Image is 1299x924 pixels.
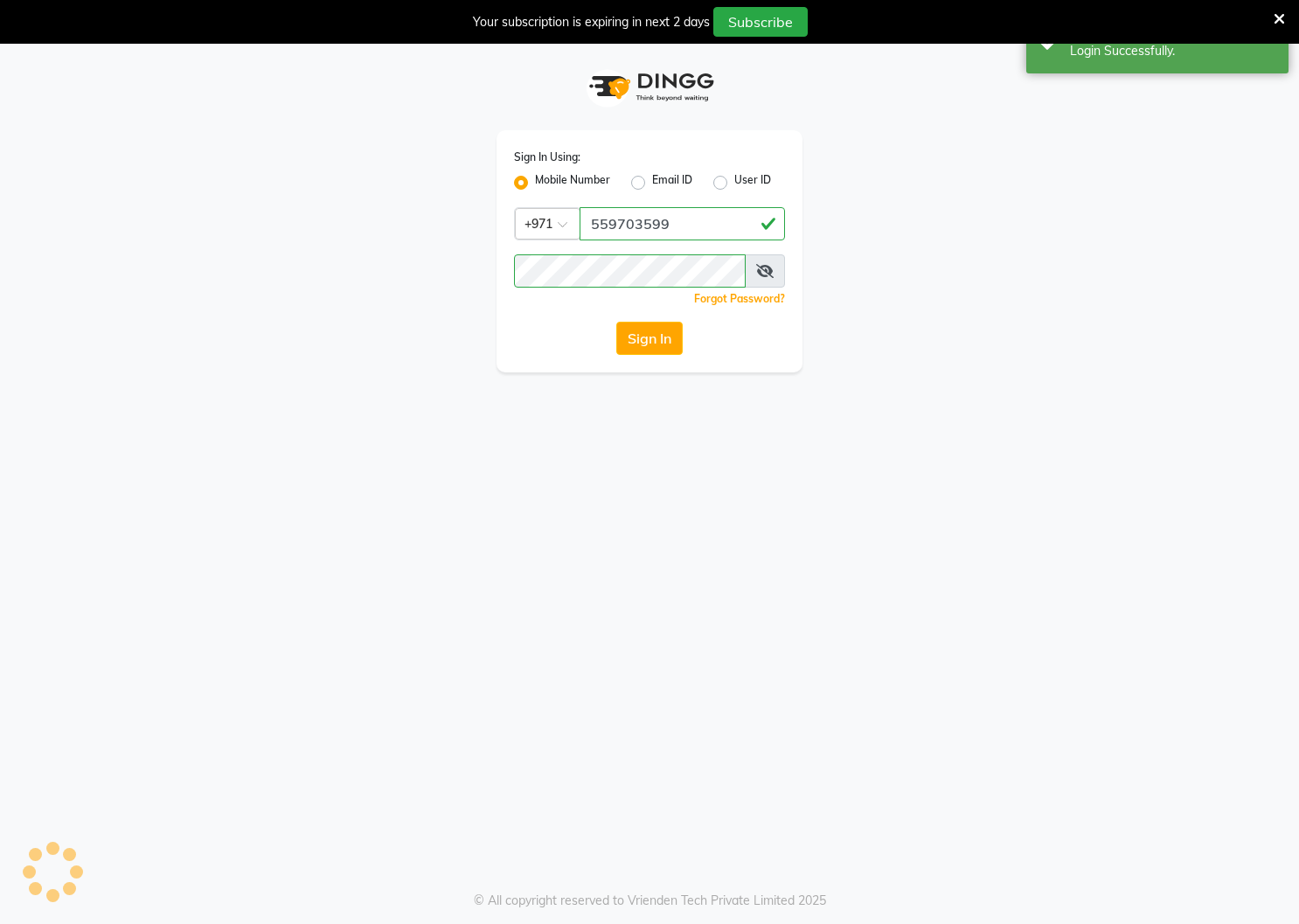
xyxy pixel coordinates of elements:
[580,207,785,240] input: Username
[535,172,610,193] label: Mobile Number
[514,254,746,288] input: Username
[734,172,771,193] label: User ID
[652,172,692,193] label: Email ID
[694,292,785,305] a: Forgot Password?
[616,322,683,355] button: Sign In
[473,13,710,31] div: Your subscription is expiring in next 2 days
[580,61,719,113] img: logo1.svg
[713,7,808,37] button: Subscribe
[514,149,580,165] label: Sign In Using:
[1070,42,1275,60] div: Login Successfully.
